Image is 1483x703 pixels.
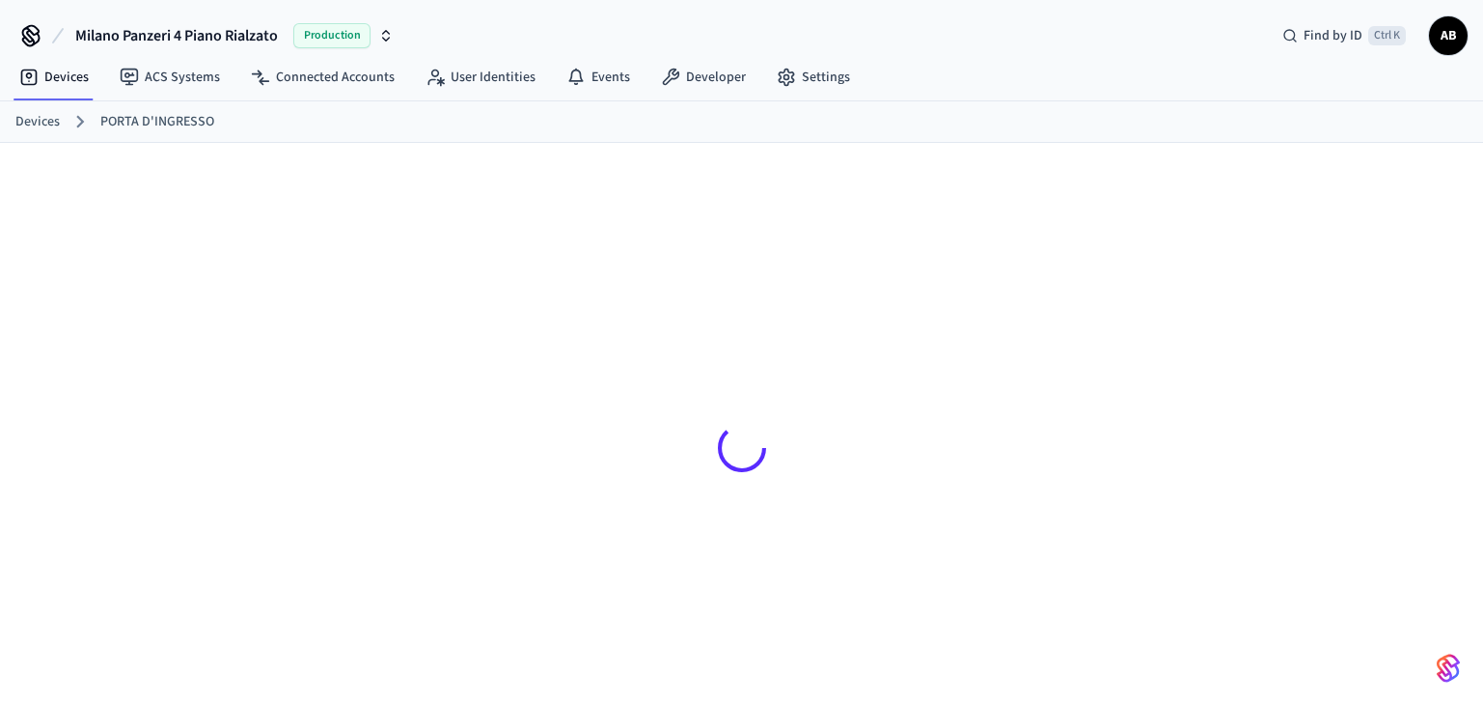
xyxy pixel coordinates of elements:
span: Ctrl K [1368,26,1406,45]
a: Connected Accounts [235,60,410,95]
font: ACS Systems [145,68,220,87]
div: Find by IDCtrl K [1267,18,1421,53]
span: Milano Panzeri 4 Piano Rialzato [75,24,278,47]
button: AB [1429,16,1468,55]
a: Events [551,60,645,95]
font: Devices [44,68,89,87]
a: Developer [645,60,761,95]
span: Find by ID [1304,26,1362,45]
font: User Identities [451,68,536,87]
img: SeamLogoGradient.69752ec5.svg [1437,653,1460,684]
a: User Identities [410,60,551,95]
a: Settings [761,60,865,95]
a: PORTA D'INGRESSO [100,112,214,132]
font: Connected Accounts [276,68,395,87]
span: AB [1431,18,1466,53]
font: Events [591,68,630,87]
span: Production [293,23,371,48]
a: Devices [15,112,60,132]
font: Settings [802,68,850,87]
font: Developer [686,68,746,87]
a: Devices [4,60,104,95]
a: ACS Systems [104,60,235,95]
